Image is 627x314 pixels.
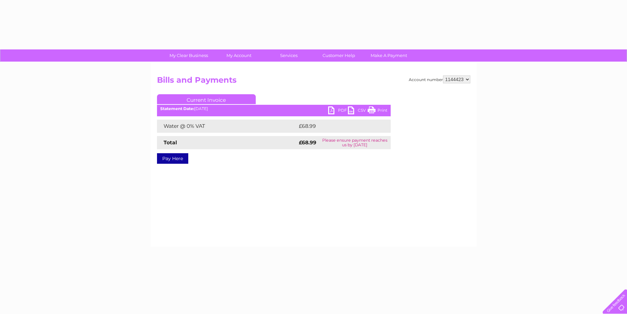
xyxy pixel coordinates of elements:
[157,75,470,88] h2: Bills and Payments
[319,136,391,149] td: Please ensure payment reaches us by [DATE]
[212,49,266,62] a: My Account
[157,153,188,164] a: Pay Here
[368,106,387,116] a: Print
[362,49,416,62] a: Make A Payment
[328,106,348,116] a: PDF
[157,94,256,104] a: Current Invoice
[262,49,316,62] a: Services
[162,49,216,62] a: My Clear Business
[164,139,177,146] strong: Total
[157,120,297,133] td: Water @ 0% VAT
[160,106,194,111] b: Statement Date:
[299,139,316,146] strong: £68.99
[297,120,378,133] td: £68.99
[157,106,391,111] div: [DATE]
[409,75,470,83] div: Account number
[348,106,368,116] a: CSV
[312,49,366,62] a: Customer Help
